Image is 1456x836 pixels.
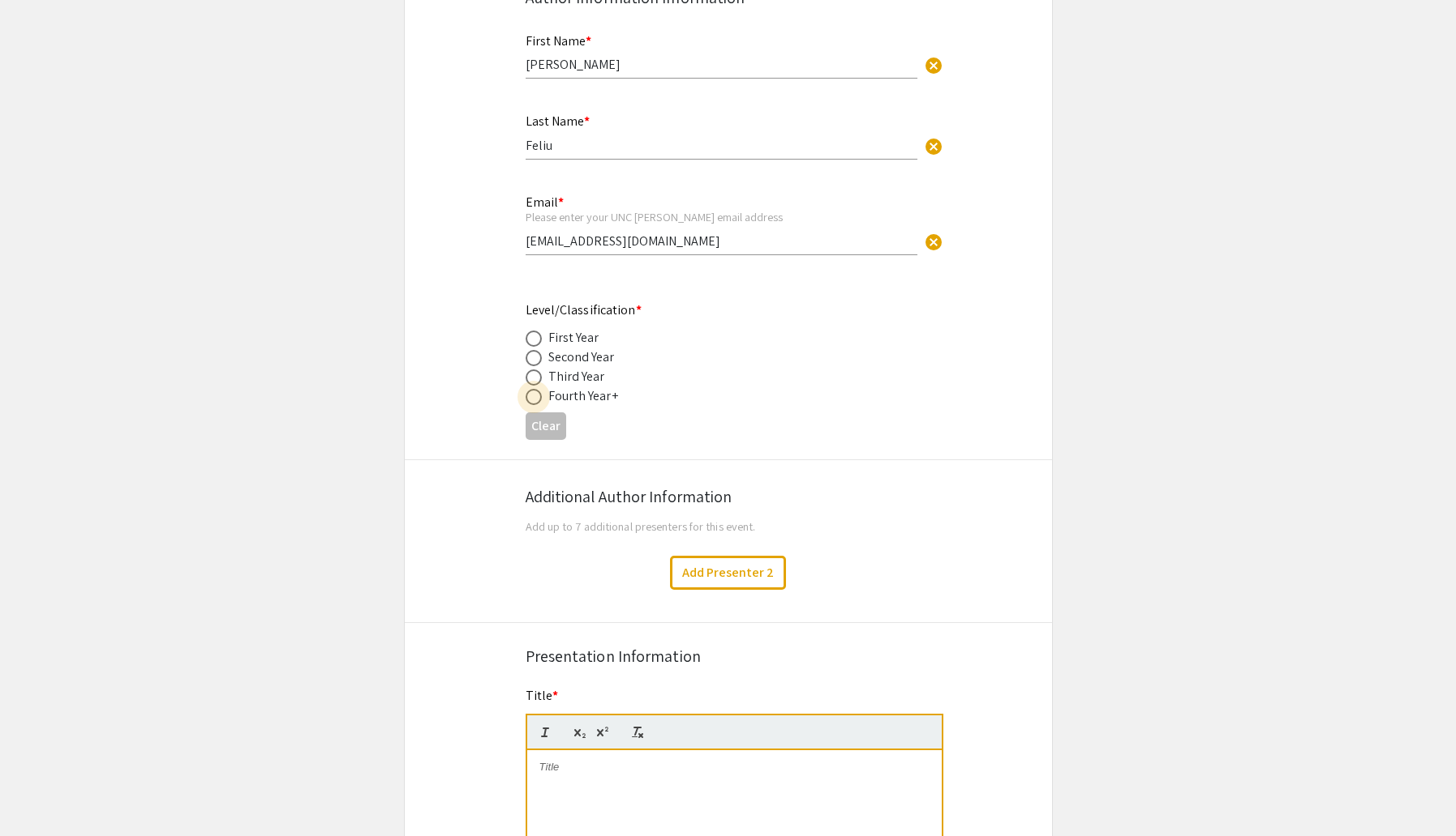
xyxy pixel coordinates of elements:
[548,386,618,406] div: Fourth Year+
[548,328,599,348] div: First Year
[526,113,590,130] mat-label: Last Name
[526,32,591,49] mat-label: First Name
[526,687,559,704] mat-label: Title
[917,49,950,81] button: Clear
[917,224,950,257] button: Clear
[526,194,564,211] mat-label: Email
[526,232,917,250] input: Type Here
[917,130,950,162] button: Clear
[526,56,917,73] input: Type Here
[548,367,605,386] div: Third Year
[526,484,931,509] div: Additional Author Information
[526,137,917,154] input: Type Here
[526,644,931,668] div: Presentation Information
[924,56,943,75] span: cancel
[548,348,615,367] div: Second Year
[670,556,786,590] button: Add Presenter 2
[526,301,642,318] mat-label: Level/Classification
[526,518,756,534] span: Add up to 7 additional presenters for this event.
[924,232,943,252] span: cancel
[526,412,566,439] button: Clear
[526,210,917,224] div: Please enter your UNC [PERSON_NAME] email address
[924,137,943,156] span: cancel
[12,763,69,824] iframe: Chat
